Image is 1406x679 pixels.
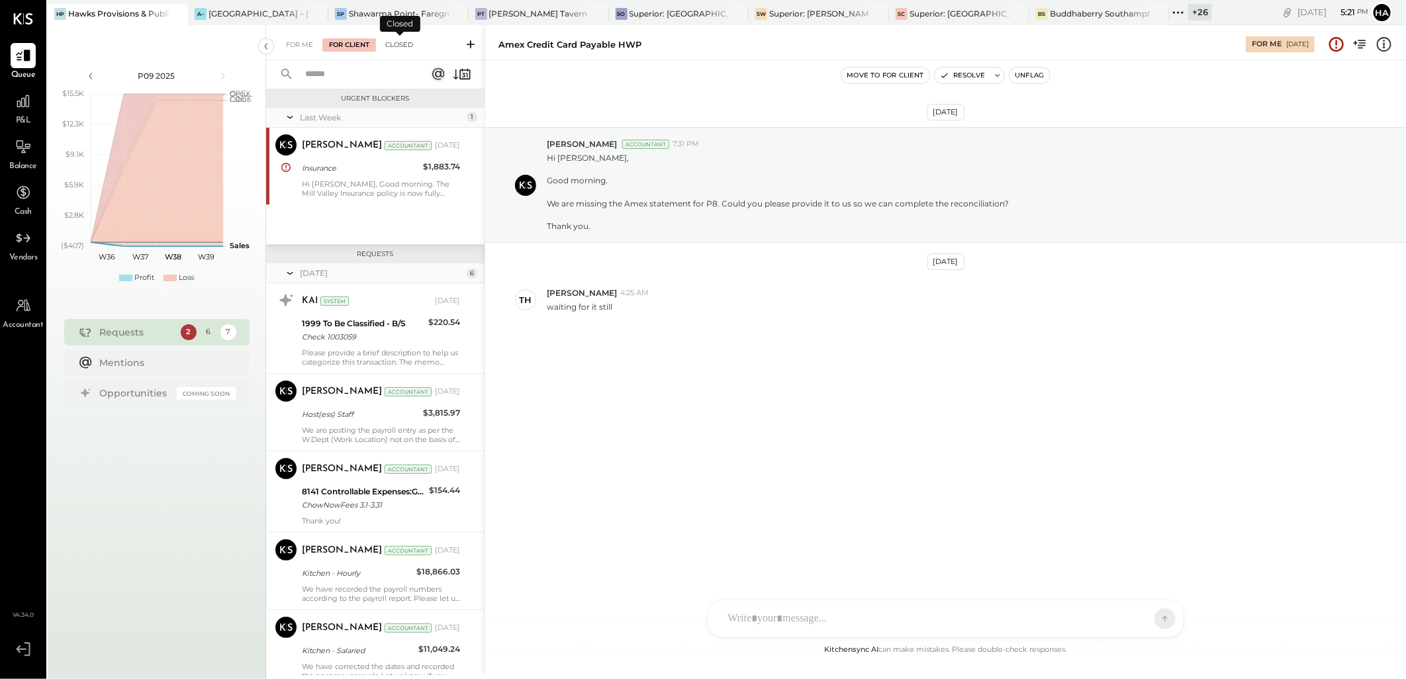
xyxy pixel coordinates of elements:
div: SW [755,8,767,20]
div: Opportunities [100,386,170,400]
button: Unflag [1009,68,1049,83]
text: $2.8K [64,210,84,220]
div: 1999 To Be Classified - B/S [302,317,424,330]
div: Requests [100,326,174,339]
div: Hi [PERSON_NAME], Good morning. The Mill Valley Insurance policy is now fully amortized. Could yo... [302,179,460,198]
div: [DATE] [435,545,460,556]
span: P&L [16,115,31,127]
div: Urgent Blockers [273,94,478,103]
div: $3,815.97 [423,406,460,420]
div: Superior: [GEOGRAPHIC_DATA] [630,8,729,19]
text: $12.3K [62,119,84,128]
span: Balance [9,161,37,173]
div: [DATE] [435,464,460,475]
div: 6 [467,268,477,279]
div: Buddhaberry Southampton [1050,8,1150,19]
text: OPEX [230,89,251,98]
div: $11,049.24 [418,643,460,656]
div: P09 2025 [101,70,213,81]
button: Resolve [935,68,990,83]
a: Queue [1,43,46,81]
text: $5.9K [64,180,84,189]
a: Balance [1,134,46,173]
div: [PERSON_NAME] [302,621,382,635]
div: Insurance [302,161,419,175]
span: Queue [11,69,36,81]
span: [PERSON_NAME] [547,138,617,150]
div: $1,883.74 [423,160,460,173]
div: Accountant [385,141,432,150]
div: Accountant [385,387,432,396]
text: ($407) [61,241,84,250]
div: Check 1003059 [302,330,424,343]
div: SC [896,8,908,20]
div: + 26 [1188,4,1212,21]
a: Cash [1,180,46,218]
div: 8141 Controllable Expenses:General & Administrative Expenses:Delivery Fees [302,485,425,498]
div: SP [335,8,347,20]
div: Accountant [385,546,432,555]
div: Kitchen - Salaried [302,644,414,657]
div: Mentions [100,356,230,369]
div: [DATE] [1286,40,1309,49]
span: 7:31 PM [673,139,699,150]
div: [PERSON_NAME] Tavern [489,8,588,19]
text: Occu... [230,89,252,99]
div: Loss [179,273,194,283]
div: 1 [467,112,477,122]
span: 4:25 AM [620,288,649,298]
text: $9.1K [66,150,84,159]
div: [DATE] [435,140,460,151]
div: For Me [1252,39,1282,50]
div: For Me [279,38,320,52]
div: We have recorded the payroll numbers according to the payroll report. Please let us know if you r... [302,584,460,603]
a: Vendors [1,226,46,264]
div: Accountant [622,140,669,149]
div: Kitchen - Hourly [302,566,412,580]
div: 2 [181,324,197,340]
div: [DATE] [300,267,463,279]
div: Shawarma Point- Fareground [349,8,449,19]
div: Profit [134,273,154,283]
text: W36 [99,252,115,261]
div: Thank you! [302,516,460,525]
div: [DATE] [927,104,964,120]
div: Closed [379,38,420,52]
p: waiting for it still [547,301,612,312]
div: [PERSON_NAME] [302,463,382,476]
div: $220.54 [428,316,460,329]
div: Hawks Provisions & Public House [68,8,168,19]
div: Closed [380,16,420,32]
div: Accountant [385,465,432,474]
div: BS [1036,8,1048,20]
text: Labor [230,95,250,104]
text: W39 [198,252,214,261]
div: [PERSON_NAME] [302,385,382,398]
div: SO [616,8,628,20]
text: $15.5K [62,89,84,98]
button: Move to for client [841,68,929,83]
div: Amex Credit Card Payable HWP [498,38,641,51]
div: [PERSON_NAME] [302,544,382,557]
div: Superior: [PERSON_NAME] [769,8,869,19]
button: Ha [1372,2,1393,23]
text: W38 [165,252,181,261]
a: Accountant [1,293,46,332]
div: [GEOGRAPHIC_DATA] – [GEOGRAPHIC_DATA] [209,8,308,19]
text: Sales [230,241,250,250]
div: Host(ess) Staff [302,408,419,421]
div: System [320,296,349,306]
div: Hi [PERSON_NAME], Good morning. We are missing the Amex statement for P8. Could you please provid... [547,152,1009,232]
div: [DATE] [435,386,460,397]
span: Accountant [3,320,44,332]
div: KAI [302,294,318,308]
div: [DATE] [1297,6,1368,19]
div: PT [475,8,487,20]
div: [DATE] [435,296,460,306]
div: We are posting the payroll entry as per the W.Dept (Work Location) not on the basis of the H.Dept... [302,426,460,444]
span: Cash [15,206,32,218]
div: Last Week [300,112,463,123]
div: Th [520,294,532,306]
div: 6 [201,324,216,340]
div: Requests [273,249,478,259]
